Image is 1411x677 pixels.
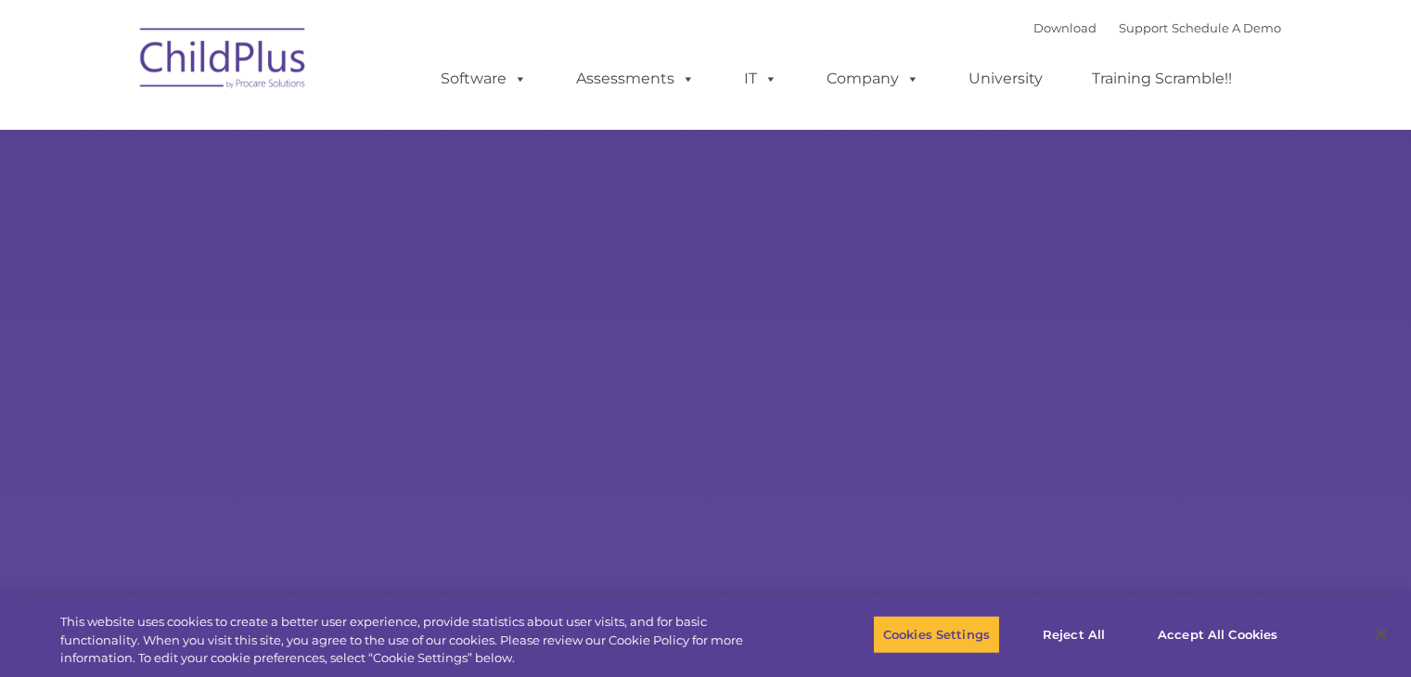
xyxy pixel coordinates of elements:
a: Support [1119,20,1168,35]
a: Assessments [558,60,713,97]
button: Reject All [1016,615,1132,654]
a: Training Scramble!! [1073,60,1251,97]
a: IT [725,60,796,97]
img: ChildPlus by Procare Solutions [131,15,316,108]
button: Accept All Cookies [1148,615,1288,654]
a: University [950,60,1061,97]
a: Company [808,60,938,97]
a: Schedule A Demo [1172,20,1281,35]
button: Close [1361,614,1402,655]
font: | [1033,20,1281,35]
button: Cookies Settings [873,615,1000,654]
div: This website uses cookies to create a better user experience, provide statistics about user visit... [60,613,776,668]
a: Software [422,60,545,97]
a: Download [1033,20,1097,35]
